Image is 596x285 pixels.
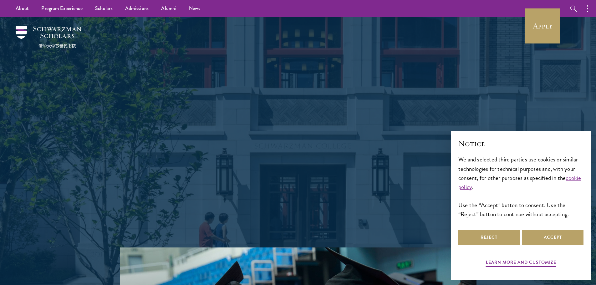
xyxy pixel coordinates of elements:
h2: Notice [458,138,583,149]
a: Apply [525,8,560,43]
button: Learn more and customize [486,258,556,268]
img: Schwarzman Scholars [16,26,81,48]
p: Schwarzman Scholars is a prestigious one-year, fully funded master’s program in global affairs at... [186,123,411,197]
button: Reject [458,230,520,245]
button: Accept [522,230,583,245]
a: cookie policy [458,173,581,191]
div: We and selected third parties use cookies or similar technologies for technical purposes and, wit... [458,155,583,218]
